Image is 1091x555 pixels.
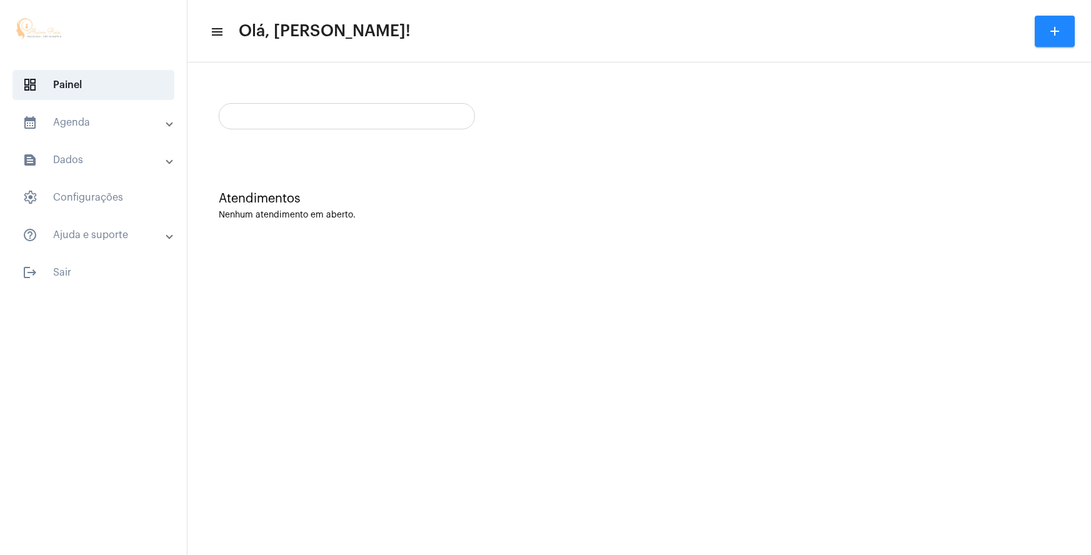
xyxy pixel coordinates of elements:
mat-expansion-panel-header: sidenav iconDados [7,145,187,175]
mat-icon: sidenav icon [22,265,37,280]
span: sidenav icon [22,77,37,92]
mat-icon: sidenav icon [210,24,222,39]
mat-panel-title: Ajuda e suporte [22,227,167,242]
span: Painel [12,70,174,100]
mat-icon: sidenav icon [22,115,37,130]
span: Sair [12,257,174,287]
div: Atendimentos [219,192,1060,206]
span: sidenav icon [22,190,37,205]
span: Olá, [PERSON_NAME]! [239,21,411,41]
mat-icon: add [1047,24,1062,39]
mat-panel-title: Agenda [22,115,167,130]
img: a308c1d8-3e78-dbfd-0328-a53a29ea7b64.jpg [10,6,67,56]
div: Nenhum atendimento em aberto. [219,211,1060,220]
mat-panel-title: Dados [22,152,167,167]
mat-expansion-panel-header: sidenav iconAjuda e suporte [7,220,187,250]
mat-expansion-panel-header: sidenav iconAgenda [7,107,187,137]
mat-icon: sidenav icon [22,152,37,167]
mat-icon: sidenav icon [22,227,37,242]
span: Configurações [12,182,174,212]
